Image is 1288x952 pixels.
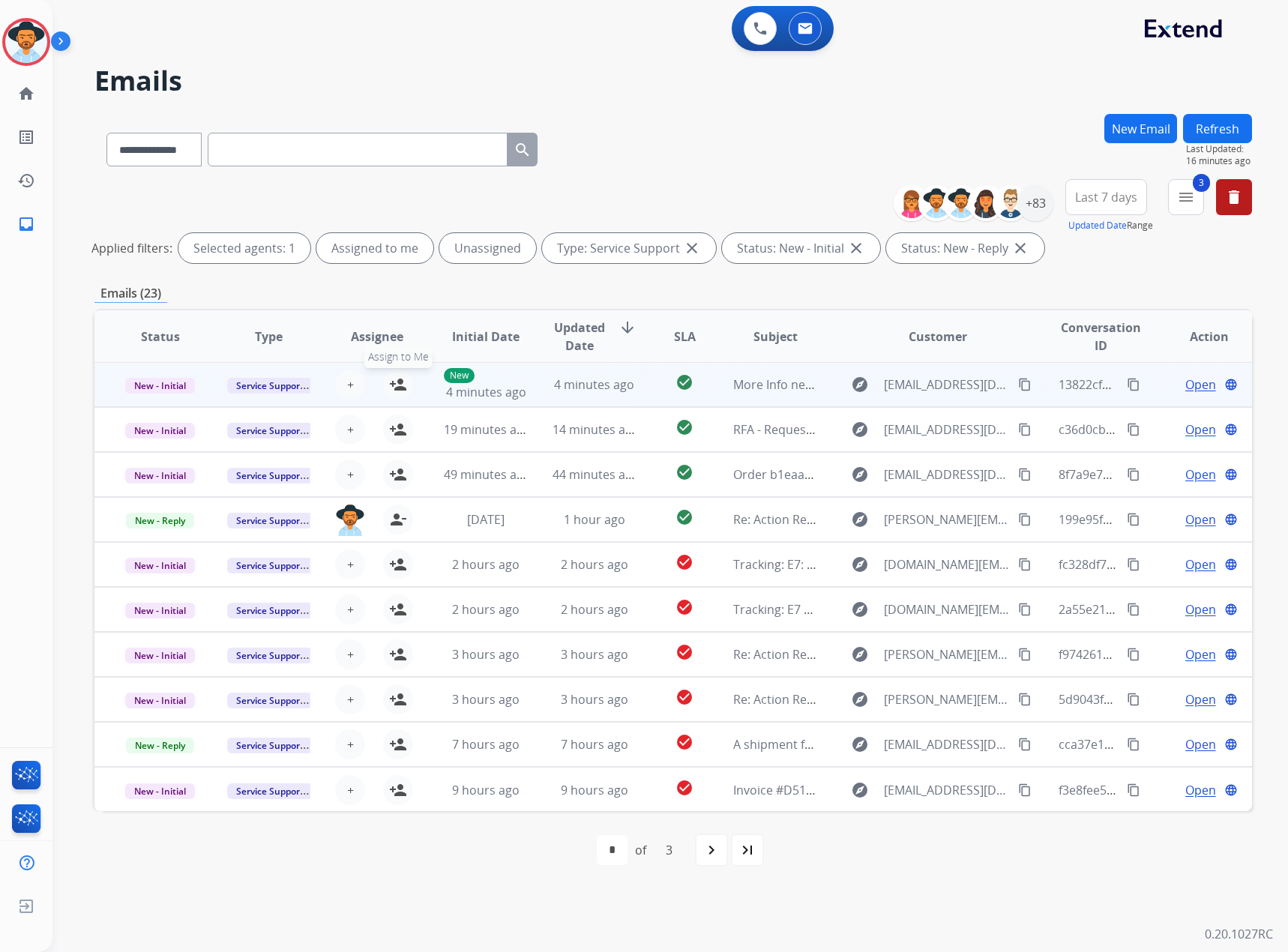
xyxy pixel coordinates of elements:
button: Refresh [1183,114,1252,143]
span: Service Support [227,648,313,663]
span: [EMAIL_ADDRESS][DOMAIN_NAME] [884,421,1011,439]
span: More Info needed: b96eb699-518d-4d77-a197-a5155a3aa16a BARBIE WISDOM [733,376,1169,393]
mat-icon: content_copy [1018,648,1032,661]
span: New - Initial [125,423,195,439]
span: 4 minutes ago [446,384,526,400]
span: 7 hours ago [452,736,520,753]
mat-icon: content_copy [1127,468,1140,481]
mat-icon: content_copy [1127,738,1140,751]
span: Service Support [227,603,313,618]
span: 16 minutes ago [1186,155,1252,167]
span: + [347,555,354,573]
span: Open [1185,781,1216,799]
button: + [335,729,365,759]
mat-icon: explore [851,555,869,573]
div: +83 [1017,185,1053,221]
span: 44 minutes ago [553,466,640,483]
span: + [347,466,354,483]
span: + [347,645,354,663]
span: Open [1185,466,1216,483]
span: Type [255,328,283,346]
div: Type: Service Support [542,233,716,263]
mat-icon: explore [851,421,869,439]
mat-icon: language [1224,378,1238,391]
div: Status: New - Initial [722,233,880,263]
mat-icon: explore [851,466,869,483]
mat-icon: search [514,141,532,159]
span: Tracking: E7: Extend Claim - [PERSON_NAME] - Claim ID: f431de25-38d2-4a1a-9d3d-3449413bca1a [733,556,1276,573]
span: Open [1185,376,1216,394]
button: + [335,684,365,714]
mat-icon: explore [851,600,869,618]
p: New [444,368,475,383]
span: Assignee [351,328,403,346]
mat-icon: language [1224,648,1238,661]
span: 2 hours ago [452,601,520,618]
mat-icon: check_circle [675,598,693,616]
span: Last Updated: [1186,143,1252,155]
span: 3 hours ago [561,691,628,708]
mat-icon: content_copy [1127,513,1140,526]
span: Subject [753,328,798,346]
mat-icon: person_add [389,690,407,708]
button: New Email [1104,114,1177,143]
mat-icon: content_copy [1018,378,1032,391]
span: Service Support [227,378,313,394]
mat-icon: person_add [389,735,407,753]
span: [DOMAIN_NAME][EMAIL_ADDRESS][DOMAIN_NAME] [884,555,1011,573]
span: 3 [1193,174,1210,192]
span: 7 hours ago [561,736,628,753]
mat-icon: content_copy [1018,693,1032,706]
span: fc328df7-e3cf-4463-819f-7688d8581854 [1059,556,1278,573]
span: cca37e10-0953-4788-b80b-9461aef5afee [1059,736,1284,753]
span: RFA - Request to expedite an order updated | Order# caf3dde3-6269-49d8-badf-ccc1df [733,421,1221,438]
mat-icon: check_circle [675,733,693,751]
span: Open [1185,600,1216,618]
span: + [347,421,354,439]
mat-icon: person_add [389,466,407,483]
span: f9742615-be86-445d-96cf-5e08ab88b495 [1059,646,1286,663]
mat-icon: close [683,239,701,257]
button: Updated Date [1068,220,1127,232]
mat-icon: check_circle [675,643,693,661]
mat-icon: content_copy [1127,648,1140,661]
span: Open [1185,735,1216,753]
mat-icon: check_circle [675,688,693,706]
span: Range [1068,219,1153,232]
p: 0.20.1027RC [1205,925,1273,943]
span: Status [141,328,180,346]
span: [EMAIL_ADDRESS][DOMAIN_NAME] [884,735,1011,753]
mat-icon: explore [851,510,869,528]
mat-icon: content_copy [1018,468,1032,481]
span: [EMAIL_ADDRESS][DOMAIN_NAME] [884,376,1011,394]
span: + [347,690,354,708]
mat-icon: person_add [389,421,407,439]
mat-icon: check_circle [675,508,693,526]
mat-icon: content_copy [1018,738,1032,751]
span: New - Initial [125,378,195,394]
div: Selected agents: 1 [178,233,310,263]
mat-icon: language [1224,693,1238,706]
span: 5d9043fa-81e8-4a31-9aed-6fb39a471465 [1059,691,1286,708]
button: Assign to Me [383,370,413,400]
mat-icon: content_copy [1127,783,1140,797]
span: Customer [909,328,967,346]
span: 3 hours ago [561,646,628,663]
mat-icon: close [1011,239,1029,257]
mat-icon: person_add [389,781,407,799]
span: New - Initial [125,558,195,573]
button: + [335,549,365,579]
span: + [347,781,354,799]
span: 1 hour ago [564,511,625,528]
mat-icon: close [847,239,865,257]
button: + [335,415,365,445]
span: Last 7 days [1075,194,1137,200]
mat-icon: content_copy [1127,558,1140,571]
span: [EMAIL_ADDRESS][DOMAIN_NAME] [884,466,1011,483]
span: Initial Date [452,328,520,346]
span: Open [1185,645,1216,663]
mat-icon: language [1224,423,1238,436]
span: [DOMAIN_NAME][EMAIL_ADDRESS][DOMAIN_NAME] [884,600,1011,618]
span: 2 hours ago [561,601,628,618]
mat-icon: explore [851,735,869,753]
